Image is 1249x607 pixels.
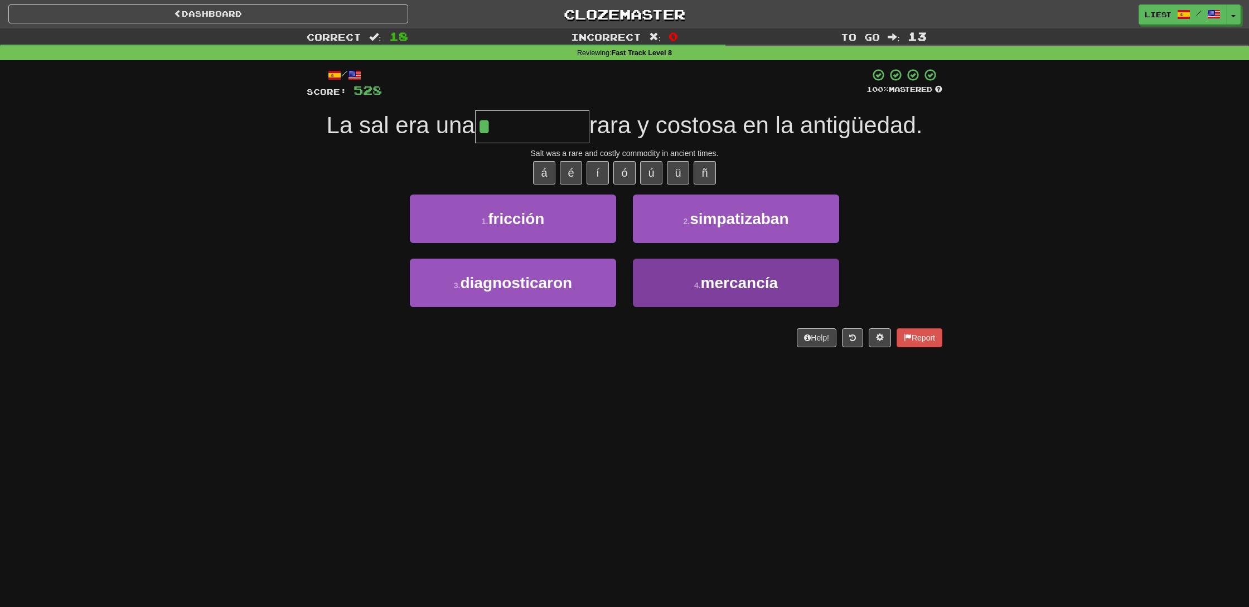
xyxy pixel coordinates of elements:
span: Incorrect [571,31,641,42]
small: 2 . [683,217,690,226]
span: : [369,32,381,42]
span: mercancía [701,274,778,292]
small: 1 . [482,217,488,226]
span: 13 [908,30,927,43]
small: 3 . [454,281,461,290]
span: fricción [488,210,544,227]
span: 528 [354,83,382,97]
button: é [560,161,582,184]
span: LiesT [1145,9,1171,20]
button: 3.diagnosticaron [410,259,616,307]
span: diagnosticaron [460,274,572,292]
span: 0 [669,30,678,43]
button: 2.simpatizaban [633,195,839,243]
button: ü [667,161,689,184]
span: La sal era una [327,112,475,138]
div: Mastered [866,85,942,95]
button: í [587,161,609,184]
span: Correct [307,31,361,42]
span: 18 [389,30,408,43]
div: / [307,68,382,82]
a: Dashboard [8,4,408,23]
a: Clozemaster [425,4,825,24]
span: rara y costosa en la antigüedad. [589,112,923,138]
button: ú [640,161,662,184]
span: / [1196,9,1202,17]
span: : [888,32,900,42]
button: á [533,161,555,184]
small: 4 . [694,281,701,290]
button: Report [897,328,942,347]
span: 100 % [866,85,889,94]
button: ñ [694,161,716,184]
button: Help! [797,328,836,347]
button: ó [613,161,636,184]
button: 4.mercancía [633,259,839,307]
button: Round history (alt+y) [842,328,863,347]
span: : [649,32,661,42]
button: 1.fricción [410,195,616,243]
strong: Fast Track Level 8 [612,49,672,57]
div: Salt was a rare and costly commodity in ancient times. [307,148,942,159]
a: LiesT / [1139,4,1227,25]
span: simpatizaban [690,210,788,227]
span: To go [841,31,880,42]
span: Score: [307,87,347,96]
